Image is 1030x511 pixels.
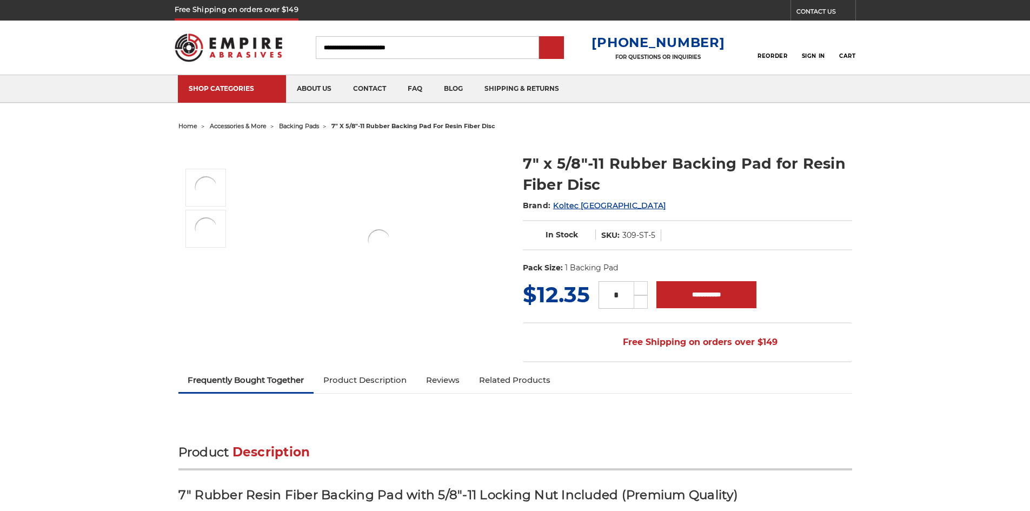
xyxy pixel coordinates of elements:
h1: 7" x 5/8"-11 Rubber Backing Pad for Resin Fiber Disc [523,153,852,195]
img: 7" x 5/8"-11 Rubber Backing Pad for Resin Fiber Disc [192,215,220,242]
span: Brand: [523,201,551,210]
a: SHOP CATEGORIES [178,75,286,103]
span: Reorder [757,52,787,59]
input: Submit [541,37,562,59]
a: Related Products [469,368,560,392]
a: about us [286,75,342,103]
dt: Pack Size: [523,262,563,274]
a: Reorder [757,36,787,59]
strong: 7" Rubber Resin Fiber Backing Pad with 5/8"-11 Locking Nut Included (Premium Quality) [178,487,738,502]
a: [PHONE_NUMBER] [592,35,725,50]
dd: 1 Backing Pad [565,262,618,274]
a: blog [433,75,474,103]
img: 7" Resin Fiber Rubber Backing Pad 5/8-11 nut [366,227,393,254]
img: Empire Abrasives [175,26,283,69]
a: CONTACT US [796,5,855,21]
a: faq [397,75,433,103]
dt: SKU: [601,230,620,241]
a: accessories & more [210,122,267,130]
a: Cart [839,36,855,59]
span: In Stock [546,230,578,240]
dd: 309-ST-5 [622,230,655,241]
p: FOR QUESTIONS OR INQUIRIES [592,54,725,61]
span: $12.35 [523,281,590,308]
span: Product [178,444,229,460]
span: Free Shipping on orders over $149 [597,331,778,353]
a: contact [342,75,397,103]
a: home [178,122,197,130]
span: 7" x 5/8"-11 rubber backing pad for resin fiber disc [331,122,495,130]
a: Product Description [314,368,416,392]
a: Frequently Bought Together [178,368,314,392]
span: Sign In [802,52,825,59]
div: SHOP CATEGORIES [189,84,275,92]
span: Description [232,444,310,460]
a: Reviews [416,368,469,392]
img: 7" Resin Fiber Rubber Backing Pad 5/8-11 nut [192,174,220,201]
a: backing pads [279,122,319,130]
a: shipping & returns [474,75,570,103]
a: Koltec [GEOGRAPHIC_DATA] [553,201,666,210]
span: Cart [839,52,855,59]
